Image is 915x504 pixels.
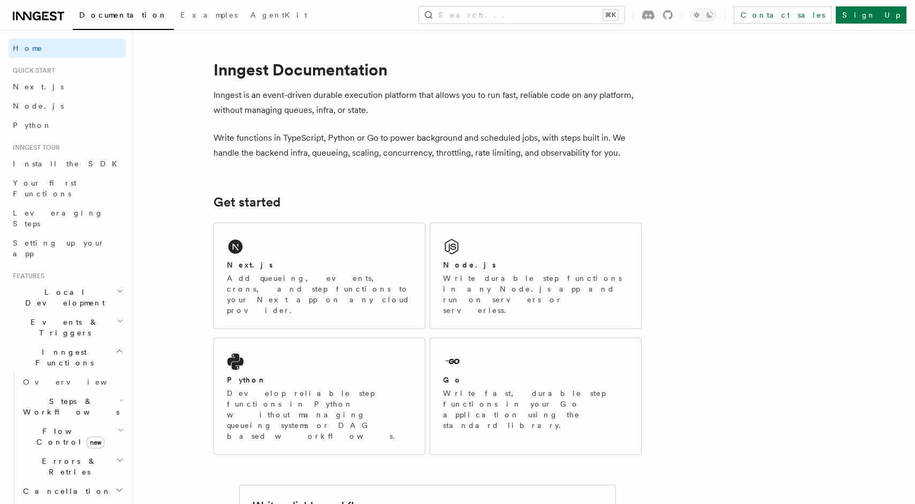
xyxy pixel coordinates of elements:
a: Home [9,39,126,58]
a: Get started [213,195,280,210]
span: Inngest tour [9,143,60,152]
p: Add queueing, events, crons, and step functions to your Next app on any cloud provider. [227,273,412,316]
span: Local Development [9,287,117,308]
span: Install the SDK [13,159,124,168]
a: Leveraging Steps [9,203,126,233]
a: Setting up your app [9,233,126,263]
h1: Inngest Documentation [213,60,642,79]
span: Quick start [9,66,55,75]
p: Write durable step functions in any Node.js app and run on servers or serverless. [443,273,628,316]
span: new [87,437,104,448]
span: Events & Triggers [9,317,117,338]
a: PythonDevelop reliable step functions in Python without managing queueing systems or DAG based wo... [213,338,425,455]
a: Overview [19,372,126,392]
a: Documentation [73,3,174,30]
a: Install the SDK [9,154,126,173]
span: Home [13,43,43,54]
p: Develop reliable step functions in Python without managing queueing systems or DAG based workflows. [227,388,412,441]
a: Python [9,116,126,135]
span: Node.js [13,102,64,110]
span: Leveraging Steps [13,209,103,228]
a: Sign Up [836,6,906,24]
button: Search...⌘K [419,6,624,24]
a: Node.js [9,96,126,116]
button: Local Development [9,282,126,312]
kbd: ⌘K [603,10,618,20]
p: Inngest is an event-driven durable execution platform that allows you to run fast, reliable code ... [213,88,642,118]
span: Overview [23,378,133,386]
span: Flow Control [19,426,118,447]
a: Examples [174,3,244,29]
span: AgentKit [250,11,307,19]
span: Your first Functions [13,179,77,198]
span: Python [13,121,52,129]
span: Examples [180,11,238,19]
h2: Next.js [227,259,273,270]
button: Cancellation [19,482,126,501]
a: Next.jsAdd queueing, events, crons, and step functions to your Next app on any cloud provider. [213,223,425,329]
a: Contact sales [734,6,832,24]
button: Errors & Retries [19,452,126,482]
button: Toggle dark mode [690,9,716,21]
a: Next.js [9,77,126,96]
button: Flow Controlnew [19,422,126,452]
a: GoWrite fast, durable step functions in your Go application using the standard library. [430,338,642,455]
h2: Node.js [443,259,496,270]
p: Write fast, durable step functions in your Go application using the standard library. [443,388,628,431]
button: Inngest Functions [9,342,126,372]
span: Steps & Workflows [19,396,119,417]
span: Errors & Retries [19,456,116,477]
button: Events & Triggers [9,312,126,342]
button: Steps & Workflows [19,392,126,422]
a: AgentKit [244,3,314,29]
span: Setting up your app [13,239,105,258]
span: Features [9,272,44,280]
a: Your first Functions [9,173,126,203]
span: Cancellation [19,486,111,497]
span: Documentation [79,11,167,19]
h2: Python [227,375,266,385]
h2: Go [443,375,462,385]
span: Inngest Functions [9,347,116,368]
p: Write functions in TypeScript, Python or Go to power background and scheduled jobs, with steps bu... [213,131,642,161]
span: Next.js [13,82,64,91]
a: Node.jsWrite durable step functions in any Node.js app and run on servers or serverless. [430,223,642,329]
